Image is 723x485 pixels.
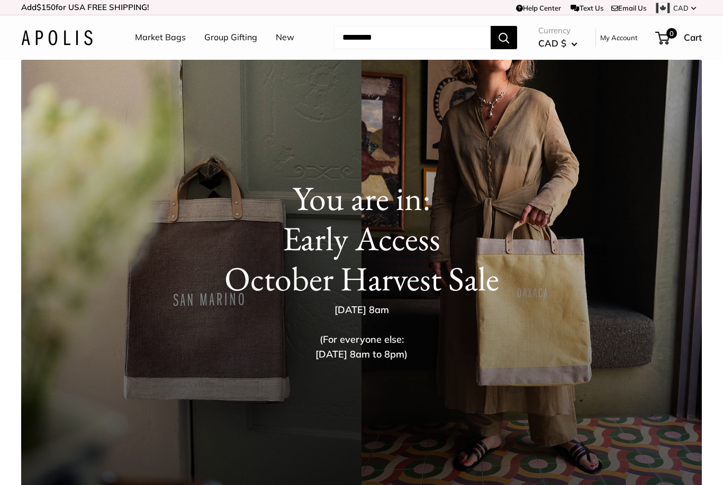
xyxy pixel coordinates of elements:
[135,30,186,45] a: Market Bags
[334,26,491,49] input: Search...
[673,4,689,12] span: CAD
[491,26,517,49] button: Search
[611,4,646,12] a: Email Us
[21,30,93,45] img: Apolis
[571,4,603,12] a: Text Us
[276,30,294,45] a: New
[189,303,534,362] p: [DATE] 8am (For everyone else: [DATE] 8am to 8pm)
[516,4,561,12] a: Help Center
[600,31,638,44] a: My Account
[538,35,577,52] button: CAD $
[666,28,677,39] span: 0
[538,23,577,38] span: Currency
[42,178,681,299] h1: You are in: Early Access October Harvest Sale
[656,29,702,46] a: 0 Cart
[204,30,257,45] a: Group Gifting
[37,2,56,12] span: $150
[538,38,566,49] span: CAD $
[684,32,702,43] span: Cart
